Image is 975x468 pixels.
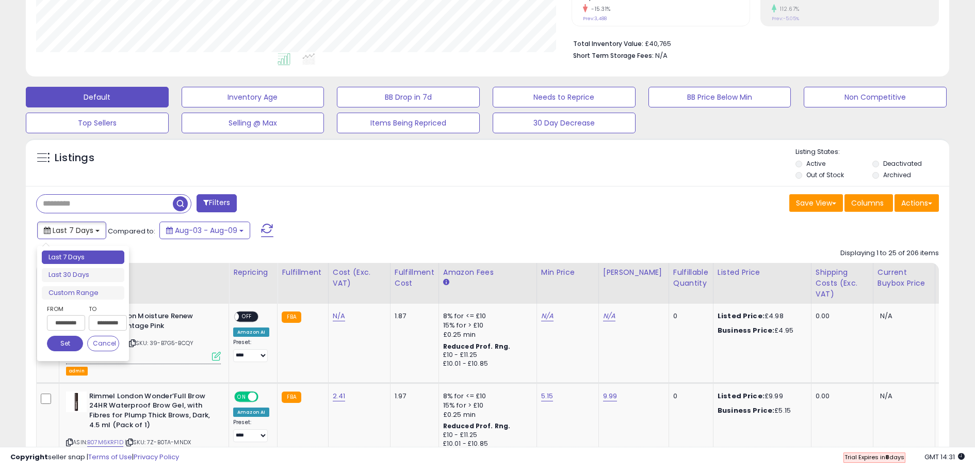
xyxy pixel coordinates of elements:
div: Shipping Costs (Exc. VAT) [816,267,869,300]
button: Top Sellers [26,113,169,133]
div: £4.95 [718,326,803,335]
button: Columns [844,194,893,212]
label: Archived [883,170,911,179]
div: £9.99 [718,392,803,401]
b: 8 [885,453,889,461]
div: £10 - £11.25 [443,351,529,360]
div: ASIN: [66,311,221,360]
div: 0 [673,392,705,401]
a: Privacy Policy [134,452,179,462]
label: From [47,304,83,314]
div: 0 [673,311,705,321]
span: OFF [239,313,255,321]
b: Business Price: [718,325,774,335]
span: Last 7 Days [53,225,93,236]
div: £4.98 [718,311,803,321]
div: 1.87 [395,311,431,321]
b: Reduced Prof. Rng. [443,342,511,351]
div: Preset: [233,339,269,362]
a: 5.15 [541,391,554,401]
button: Actions [895,194,939,212]
a: N/A [603,311,615,321]
b: Rimmel London Wonder’Full Brow 24HR Waterproof Brow Gel, with Fibres for Plump Thick Brows, Dark,... [89,392,215,432]
small: 112.67% [776,5,800,13]
div: 1.97 [395,392,431,401]
div: Fulfillable Quantity [673,267,709,289]
button: Needs to Reprice [493,87,636,107]
div: 8% for <= £10 [443,311,529,321]
small: FBA [282,392,301,403]
span: 2025-08-17 14:31 GMT [924,452,965,462]
p: Listing States: [795,147,949,157]
button: Filters [197,194,237,212]
li: £40,765 [573,37,931,49]
div: 0.00 [816,392,865,401]
span: Aug-03 - Aug-09 [175,225,237,236]
button: Inventory Age [182,87,324,107]
li: Custom Range [42,286,124,300]
span: Compared to: [108,226,155,236]
div: £10 - £11.25 [443,431,529,440]
div: 15% for > £10 [443,401,529,410]
a: 9.99 [603,391,618,401]
li: Last 7 Days [42,251,124,264]
div: Amazon Fees [443,267,532,278]
div: Amazon AI [233,327,269,337]
button: Aug-03 - Aug-09 [159,222,250,239]
div: Amazon AI [233,408,269,417]
button: BB Price Below Min [648,87,791,107]
label: Active [806,159,825,168]
div: Current Buybox Price [878,267,931,289]
div: 8% for <= £10 [443,392,529,401]
div: seller snap | | [10,453,179,462]
span: N/A [880,311,892,321]
b: Rimmel London Moisture Renew Lipstick, 18 Vintage Pink [83,311,208,333]
div: Fulfillment Cost [395,267,434,289]
b: Listed Price: [718,391,765,401]
li: Last 30 Days [42,268,124,282]
b: Total Inventory Value: [573,39,643,48]
button: Items Being Repriced [337,113,480,133]
small: -15.31% [588,5,611,13]
div: £0.25 min [443,330,529,339]
div: Fulfillment [282,267,323,278]
span: Trial Expires in days [844,453,904,461]
div: Preset: [233,419,269,442]
small: Prev: -5.05% [772,15,799,22]
label: Out of Stock [806,170,844,179]
small: Amazon Fees. [443,278,449,287]
a: N/A [541,311,554,321]
div: 15% for > £10 [443,321,529,330]
b: Business Price: [718,405,774,415]
div: Repricing [233,267,273,278]
button: Save View [789,194,843,212]
a: N/A [333,311,345,321]
button: 30 Day Decrease [493,113,636,133]
span: Columns [851,198,884,208]
div: £0.25 min [443,410,529,419]
img: 31cghl2wprL._SL40_.jpg [66,392,87,412]
label: Deactivated [883,159,922,168]
button: Cancel [87,336,119,351]
div: Title [63,267,224,278]
span: ON [235,392,248,401]
button: admin [66,367,88,376]
label: To [89,304,119,314]
small: Prev: 3,488 [583,15,607,22]
b: Listed Price: [718,311,765,321]
div: 0.00 [816,311,865,321]
button: Set [47,336,83,351]
b: Reduced Prof. Rng. [443,422,511,430]
div: Min Price [541,267,594,278]
button: Non Competitive [804,87,947,107]
div: £10.01 - £10.85 [443,360,529,368]
span: OFF [257,392,273,401]
div: Listed Price [718,267,807,278]
strong: Copyright [10,452,48,462]
button: BB Drop in 7d [337,87,480,107]
a: 2.41 [333,391,346,401]
div: Displaying 1 to 25 of 206 items [840,248,939,258]
a: Terms of Use [88,452,132,462]
span: N/A [655,51,668,60]
button: Default [26,87,169,107]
